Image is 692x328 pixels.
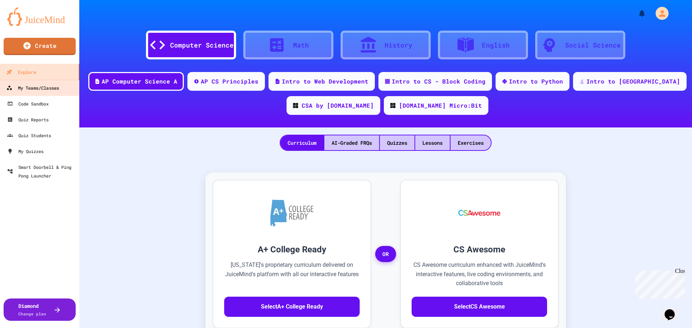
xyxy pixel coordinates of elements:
[375,246,396,262] span: OR
[451,191,508,234] img: CS Awesome
[224,297,360,317] button: SelectA+ College Ready
[18,302,46,317] div: Diamond
[380,135,414,150] div: Quizzes
[509,77,563,86] div: Intro to Python
[624,7,648,19] div: My Notifications
[7,7,72,26] img: logo-orange.svg
[282,77,368,86] div: Intro to Web Development
[18,311,46,316] span: Change plan
[280,135,324,150] div: Curriculum
[392,77,485,86] div: Intro to CS - Block Coding
[293,103,298,108] img: CODE_logo_RGB.png
[4,298,76,321] button: DiamondChange plan
[412,243,547,256] h3: CS Awesome
[451,135,491,150] div: Exercises
[565,40,621,50] div: Social Science
[302,101,374,110] div: CSA by [DOMAIN_NAME]
[390,103,395,108] img: CODE_logo_RGB.png
[201,77,258,86] div: AP CS Principles
[224,243,360,256] h3: A+ College Ready
[415,135,450,150] div: Lessons
[7,115,49,124] div: Quiz Reports
[385,40,412,50] div: History
[6,68,36,77] div: Explore
[412,297,547,317] button: SelectCS Awesome
[412,260,547,288] p: CS Awesome curriculum enhanced with JuiceMind's interactive features, live coding environments, a...
[7,131,51,140] div: Quiz Students
[4,38,76,55] a: Create
[170,40,234,50] div: Computer Science
[632,268,685,298] iframe: chat widget
[586,77,680,86] div: Intro to [GEOGRAPHIC_DATA]
[7,99,49,108] div: Code Sandbox
[7,147,44,156] div: My Quizzes
[482,40,510,50] div: English
[648,5,670,22] div: My Account
[293,40,309,50] div: Math
[102,77,177,86] div: AP Computer Science A
[7,163,76,180] div: Smart Doorbell & Ping Pong Launcher
[662,299,685,321] iframe: chat widget
[324,135,379,150] div: AI-Graded FRQs
[6,84,59,93] div: My Teams/Classes
[224,260,360,288] p: [US_STATE]'s proprietary curriculum delivered on JuiceMind's platform with all our interactive fe...
[3,3,50,46] div: Chat with us now!Close
[270,199,314,226] img: A+ College Ready
[399,101,482,110] div: [DOMAIN_NAME] Micro:Bit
